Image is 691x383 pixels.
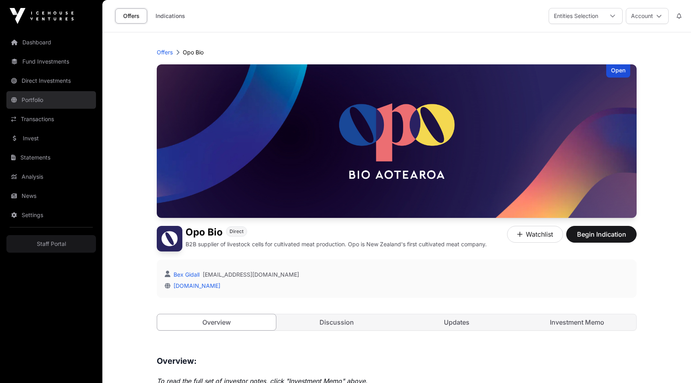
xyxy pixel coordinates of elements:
button: Begin Indication [566,226,637,243]
a: Begin Indication [566,234,637,242]
a: Dashboard [6,34,96,51]
p: B2B supplier of livestock cells for cultivated meat production. Opo is New Zealand's first cultiv... [186,240,487,248]
a: Updates [397,314,516,330]
a: News [6,187,96,205]
a: Overview [157,314,276,331]
a: Fund Investments [6,53,96,70]
img: Opo Bio [157,226,182,251]
a: [DOMAIN_NAME] [170,282,220,289]
span: Direct [230,228,244,235]
div: Open [606,64,630,78]
iframe: Chat Widget [651,345,691,383]
a: Discussion [278,314,396,330]
nav: Tabs [157,314,636,330]
a: Indications [150,8,190,24]
span: Begin Indication [576,229,627,239]
img: Opo Bio [157,64,637,218]
div: Entities Selection [549,8,603,24]
a: Analysis [6,168,96,186]
a: Bex Gidall [172,271,200,278]
a: Portfolio [6,91,96,109]
a: Direct Investments [6,72,96,90]
a: Staff Portal [6,235,96,253]
a: Settings [6,206,96,224]
a: [EMAIL_ADDRESS][DOMAIN_NAME] [203,271,299,279]
button: Account [626,8,669,24]
a: Statements [6,149,96,166]
a: Investment Memo [518,314,637,330]
button: Watchlist [507,226,563,243]
p: Opo Bio [183,48,204,56]
a: Offers [115,8,147,24]
a: Transactions [6,110,96,128]
a: Invest [6,130,96,147]
a: Offers [157,48,173,56]
img: Icehouse Ventures Logo [10,8,74,24]
h1: Opo Bio [186,226,223,239]
h3: Overview: [157,355,637,367]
